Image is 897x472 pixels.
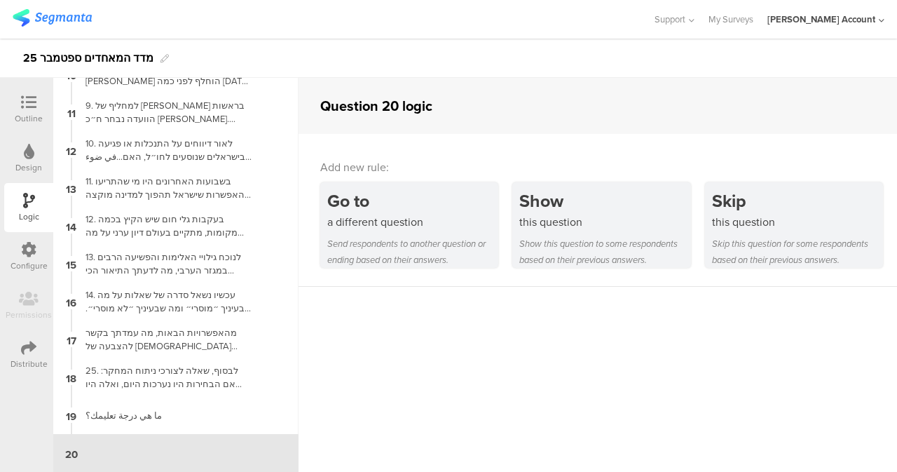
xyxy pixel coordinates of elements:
[66,142,76,158] span: 12
[77,326,252,353] div: מהאפשרויות הבאות, מה עמדתך בקשר להצבעה של [DEMOGRAPHIC_DATA] בישראל בבחירות הבאות?من بين [DEMOGRA...
[320,159,877,175] div: Add new rule:
[519,214,690,230] div: this question
[23,47,153,69] div: מדד המאחדים ספטמבר 25
[13,9,92,27] img: segmanta logo
[767,13,875,26] div: [PERSON_NAME] Account
[11,358,48,370] div: Distribute
[77,213,252,239] div: 12. בעקבות גלי חום שיש הקיץ בכמה מקומות, מתקיים בעולם דיון ערני על מה שמכונה ההתחממות הגלובלית. מ...
[655,13,685,26] span: Support
[11,259,48,272] div: Configure
[327,188,498,214] div: Go to
[77,175,252,201] div: 11. בשבועות האחרונים היו מי שהתריעו מהאפשרות שישראל תהפוך למדינה מוקצה במדינות המערב. האם את/ה מו...
[712,188,883,214] div: Skip
[77,99,252,126] div: 9. למחליף של [PERSON_NAME] בראשות הוועדה נבחר ח״כ [PERSON_NAME]. מהאפשרויות הבאות, מה הכי קרוב לע...
[66,67,76,82] span: 10
[19,210,39,223] div: Logic
[712,236,883,268] div: Skip this question for some respondents based on their previous answers.
[67,104,76,120] span: 11
[66,218,76,234] span: 14
[66,370,76,385] span: 18
[77,288,252,315] div: 14. עכשיו נשאל סדרה של שאלות על מה שבעיניך ״מוסרי״ ומה שבעיניך ״לא מוסרי״. בלי קשר לשאלה מה חוקי ...
[77,409,252,422] div: ما هي درجة تعليمك؟
[77,250,252,277] div: 13. לנוכח גילויי האלימות והפשיעה הרבים במגזר הערבי, מה לדעתך התיאור הכי מתאים למדיניות של ישראל ב...
[712,214,883,230] div: this question
[519,236,690,268] div: Show this question to some respondents based on their previous answers.
[77,137,252,163] div: 10. לאור דיווחים על התנכלות או פגיעה בישראלים שנוסעים לחו״ל, האם...في ضوء التقارير التي تتحدث عن ...
[66,180,76,196] span: 13
[327,214,498,230] div: a different question
[327,236,498,268] div: Send respondents to another question or ending based on their answers.
[15,161,42,174] div: Design
[77,364,252,391] div: 25. לבסוף, שאלה לצורכי ניתוח המחקר: אם הבחירות היו נערכות היום, ואלה היו המפלגות שמתמודדות בבחירו...
[15,112,43,125] div: Outline
[519,188,690,214] div: Show
[66,407,76,423] span: 19
[65,445,78,461] span: 20
[66,256,76,271] span: 15
[67,332,76,347] span: 17
[66,294,76,309] span: 16
[320,95,432,116] div: Question 20 logic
